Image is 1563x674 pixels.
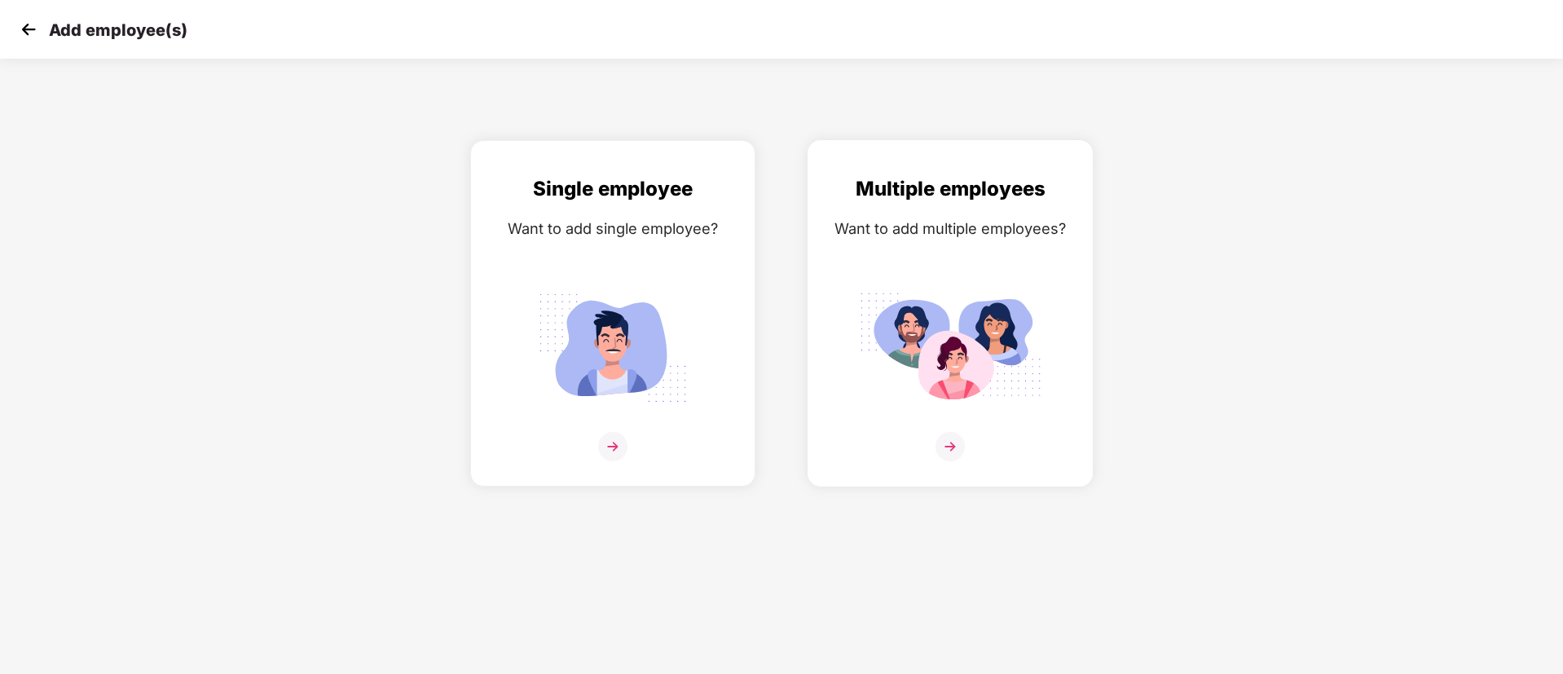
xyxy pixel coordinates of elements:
img: svg+xml;base64,PHN2ZyB4bWxucz0iaHR0cDovL3d3dy53My5vcmcvMjAwMC9zdmciIHdpZHRoPSIzNiIgaGVpZ2h0PSIzNi... [936,432,965,461]
div: Multiple employees [825,174,1076,205]
p: Add employee(s) [49,20,187,40]
div: Single employee [487,174,738,205]
div: Want to add single employee? [487,217,738,240]
div: Want to add multiple employees? [825,217,1076,240]
img: svg+xml;base64,PHN2ZyB4bWxucz0iaHR0cDovL3d3dy53My5vcmcvMjAwMC9zdmciIGlkPSJNdWx0aXBsZV9lbXBsb3llZS... [859,284,1041,412]
img: svg+xml;base64,PHN2ZyB4bWxucz0iaHR0cDovL3d3dy53My5vcmcvMjAwMC9zdmciIHdpZHRoPSIzMCIgaGVpZ2h0PSIzMC... [16,17,41,42]
img: svg+xml;base64,PHN2ZyB4bWxucz0iaHR0cDovL3d3dy53My5vcmcvMjAwMC9zdmciIHdpZHRoPSIzNiIgaGVpZ2h0PSIzNi... [598,432,627,461]
img: svg+xml;base64,PHN2ZyB4bWxucz0iaHR0cDovL3d3dy53My5vcmcvMjAwMC9zdmciIGlkPSJTaW5nbGVfZW1wbG95ZWUiIH... [522,284,704,412]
